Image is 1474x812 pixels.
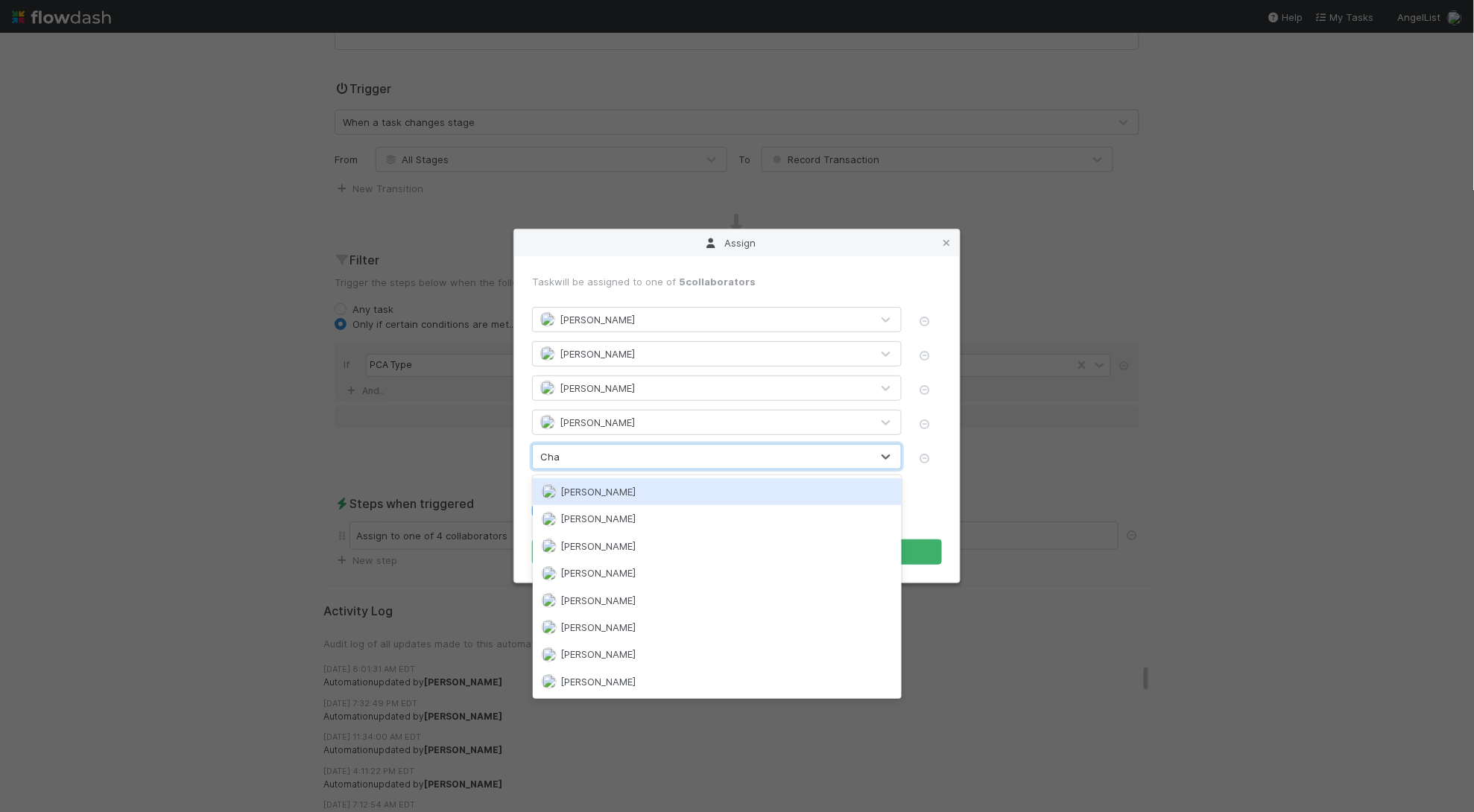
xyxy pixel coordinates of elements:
[540,346,555,361] img: avatar_ba0ef937-97b0-4cb1-a734-c46f876909ef.png
[561,567,636,579] span: [PERSON_NAME]
[542,593,557,608] img: avatar_c7e3282f-884d-4380-9cdb-5aa6e4ce9451.png
[561,513,636,524] span: [PERSON_NAME]
[560,314,635,326] span: [PERSON_NAME]
[540,381,555,396] img: avatar_09723091-72f1-4609-a252-562f76d82c66.png
[561,648,636,660] span: [PERSON_NAME]
[561,621,636,633] span: [PERSON_NAME]
[532,274,942,289] div: Task will be assigned to one of
[560,348,635,360] span: [PERSON_NAME]
[542,647,557,662] img: avatar_0ae9f177-8298-4ebf-a6c9-cc5c28f3c454.png
[560,382,635,394] span: [PERSON_NAME]
[542,539,557,554] img: avatar_2bce2475-05ee-46d3-9413-d3901f5fa03f.png
[561,486,636,498] span: [PERSON_NAME]
[542,620,557,635] img: avatar_ff7e9918-7236-409c-a6a1-0ae03a609409.png
[542,566,557,581] img: avatar_abca0ba5-4208-44dd-8897-90682736f166.png
[560,416,635,428] span: [PERSON_NAME]
[540,415,555,430] img: avatar_dd78c015-5c19-403d-b5d7-976f9c2ba6b3.png
[542,512,557,527] img: avatar_9b18377c-2ab8-4698-9af2-31fe0779603e.png
[679,276,756,288] span: 5 collaborators
[542,674,557,689] img: avatar_66854b90-094e-431f-b713-6ac88429a2b8.png
[561,594,636,606] span: [PERSON_NAME]
[540,312,555,327] img: avatar_d89a0a80-047e-40c9-bdc2-a2d44e645fd3.png
[561,540,636,552] span: [PERSON_NAME]
[514,229,960,256] div: Assign
[561,676,636,688] span: [PERSON_NAME]
[542,484,557,499] img: avatar_17610dbf-fae2-46fa-90b6-017e9223b3c9.png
